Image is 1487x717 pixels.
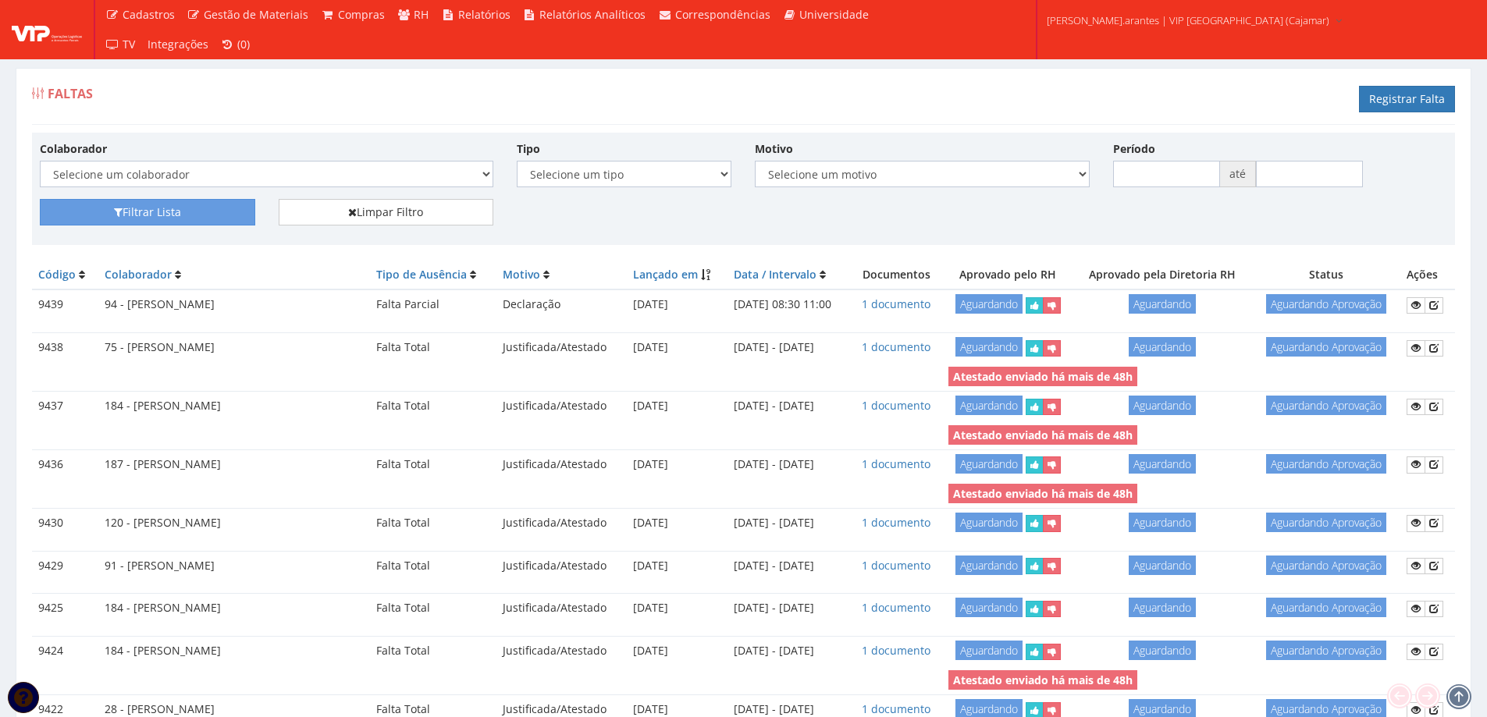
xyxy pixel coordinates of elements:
[98,392,370,421] td: 184 - [PERSON_NAME]
[458,7,510,22] span: Relatórios
[40,199,255,225] button: Filtrar Lista
[370,551,496,580] td: Falta Total
[148,37,208,51] span: Integrações
[32,594,98,623] td: 9425
[627,289,727,320] td: [DATE]
[1129,641,1196,660] span: Aguardando
[1073,261,1252,289] th: Aprovado pela Diretoria RH
[32,449,98,479] td: 9436
[1129,513,1196,532] span: Aguardando
[496,508,627,538] td: Justificada/Atestado
[627,449,727,479] td: [DATE]
[862,398,930,413] a: 1 documento
[32,333,98,363] td: 9438
[1129,396,1196,415] span: Aguardando
[32,637,98,666] td: 9424
[370,289,496,320] td: Falta Parcial
[48,85,93,102] span: Faltas
[862,643,930,658] a: 1 documento
[627,551,727,580] td: [DATE]
[496,551,627,580] td: Justificada/Atestado
[862,701,930,716] a: 1 documento
[370,449,496,479] td: Falta Total
[99,30,141,59] a: TV
[627,333,727,363] td: [DATE]
[727,392,851,421] td: [DATE] - [DATE]
[1266,513,1386,532] span: Aguardando Aprovação
[953,369,1133,384] strong: Atestado enviado há mais de 48h
[862,515,930,530] a: 1 documento
[1266,641,1386,660] span: Aguardando Aprovação
[1129,598,1196,617] span: Aguardando
[727,289,851,320] td: [DATE] 08:30 11:00
[105,267,172,282] a: Colaborador
[1400,261,1455,289] th: Ações
[204,7,308,22] span: Gestão de Materiais
[955,598,1023,617] span: Aguardando
[799,7,869,22] span: Universidade
[496,449,627,479] td: Justificada/Atestado
[32,551,98,580] td: 9429
[1129,294,1196,314] span: Aguardando
[1047,12,1329,28] span: [PERSON_NAME].arantes | VIP [GEOGRAPHIC_DATA] (Cajamar)
[1266,454,1386,474] span: Aguardando Aprovação
[215,30,257,59] a: (0)
[370,508,496,538] td: Falta Total
[32,289,98,320] td: 9439
[627,637,727,666] td: [DATE]
[376,267,467,282] a: Tipo de Ausência
[727,637,851,666] td: [DATE] - [DATE]
[953,673,1133,687] strong: Atestado enviado há mais de 48h
[955,294,1023,314] span: Aguardando
[727,449,851,479] td: [DATE] - [DATE]
[862,339,930,354] a: 1 documento
[727,594,851,623] td: [DATE] - [DATE]
[1266,337,1386,357] span: Aguardando Aprovação
[98,594,370,623] td: 184 - [PERSON_NAME]
[862,558,930,573] a: 1 documento
[734,267,816,282] a: Data / Intervalo
[279,199,494,225] a: Limpar Filtro
[38,267,76,282] a: Código
[539,7,646,22] span: Relatórios Analíticos
[338,7,385,22] span: Compras
[370,392,496,421] td: Falta Total
[496,333,627,363] td: Justificada/Atestado
[370,637,496,666] td: Falta Total
[370,333,496,363] td: Falta Total
[1266,294,1386,314] span: Aguardando Aprovação
[675,7,770,22] span: Correspondências
[1129,454,1196,474] span: Aguardando
[727,551,851,580] td: [DATE] - [DATE]
[98,551,370,580] td: 91 - [PERSON_NAME]
[862,600,930,615] a: 1 documento
[237,37,250,51] span: (0)
[496,637,627,666] td: Justificada/Atestado
[517,141,540,157] label: Tipo
[1359,86,1455,112] a: Registrar Falta
[633,267,698,282] a: Lançado em
[123,37,135,51] span: TV
[32,508,98,538] td: 9430
[503,267,540,282] a: Motivo
[98,637,370,666] td: 184 - [PERSON_NAME]
[1266,555,1386,575] span: Aguardando Aprovação
[496,392,627,421] td: Justificada/Atestado
[955,337,1023,357] span: Aguardando
[98,289,370,320] td: 94 - [PERSON_NAME]
[953,486,1133,501] strong: Atestado enviado há mais de 48h
[627,392,727,421] td: [DATE]
[1129,555,1196,575] span: Aguardando
[32,392,98,421] td: 9437
[12,18,82,41] img: logo
[1220,161,1256,187] span: até
[98,449,370,479] td: 187 - [PERSON_NAME]
[98,333,370,363] td: 75 - [PERSON_NAME]
[755,141,793,157] label: Motivo
[627,508,727,538] td: [DATE]
[955,396,1023,415] span: Aguardando
[627,594,727,623] td: [DATE]
[851,261,942,289] th: Documentos
[942,261,1073,289] th: Aprovado pelo RH
[955,641,1023,660] span: Aguardando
